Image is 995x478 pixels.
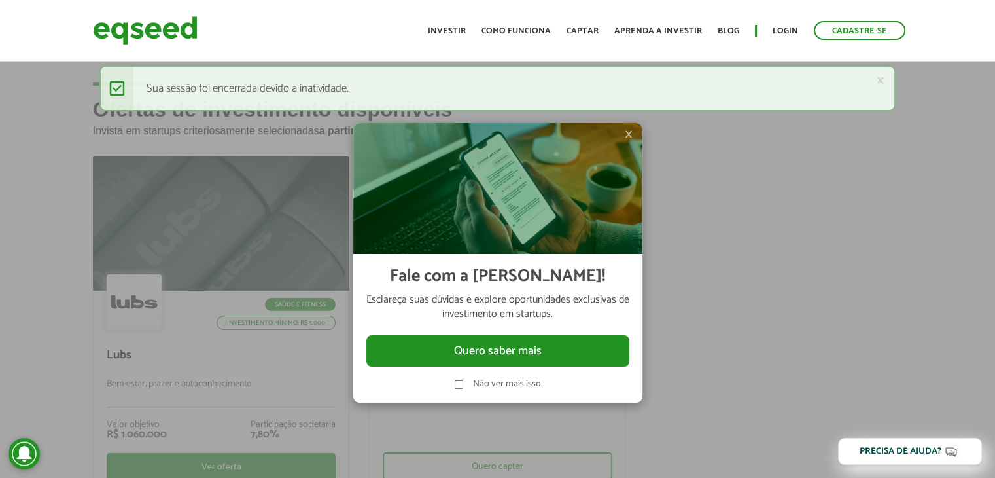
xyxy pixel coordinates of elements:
a: Blog [718,27,739,35]
a: Cadastre-se [814,21,905,40]
p: Esclareça suas dúvidas e explore oportunidades exclusivas de investimento em startups. [366,293,629,322]
img: EqSeed [93,13,198,48]
a: × [877,73,884,87]
a: Login [773,27,798,35]
a: Investir [428,27,466,35]
a: Captar [567,27,599,35]
a: Aprenda a investir [614,27,702,35]
img: Imagem celular [353,123,642,254]
span: × [625,126,633,142]
div: Sua sessão foi encerrada devido a inatividade. [99,65,896,111]
label: Não ver mais isso [473,380,541,389]
h2: Fale com a [PERSON_NAME]! [390,267,605,286]
a: Como funciona [481,27,551,35]
button: Quero saber mais [366,335,629,367]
